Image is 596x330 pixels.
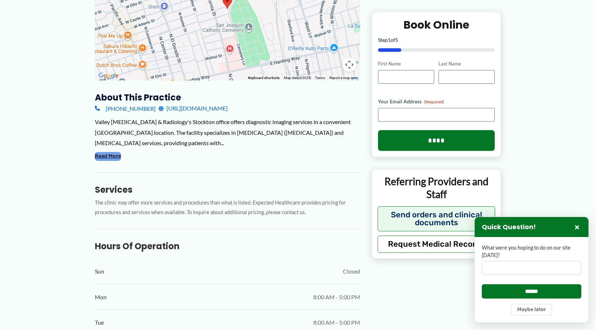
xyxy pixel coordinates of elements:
a: Open this area in Google Maps (opens a new window) [97,71,120,80]
label: What were you hoping to do on our site [DATE]? [482,244,581,259]
span: 8:00 AM - 5:00 PM [313,292,360,302]
h3: Quick Question! [482,223,536,231]
span: Closed [343,266,360,277]
span: (Required) [424,99,444,104]
div: Valley [MEDICAL_DATA] & Radiology's Stockton office offers diagnostic imaging services in a conve... [95,117,360,148]
img: Google [97,71,120,80]
h3: Services [95,184,360,195]
label: First Name [378,60,434,67]
h2: Book Online [378,18,495,32]
span: Mon [95,292,107,302]
button: Map camera controls [342,58,357,72]
span: 5 [395,37,398,43]
button: Maybe later [511,304,552,315]
a: Terms (opens in new tab) [315,76,325,80]
button: Close [573,223,581,231]
span: Tue [95,317,104,328]
a: Report a map error [329,76,358,80]
h3: Hours of Operation [95,241,360,252]
p: The clinic may offer more services and procedures than what is listed. Expected Healthcare provid... [95,198,360,217]
a: [PHONE_NUMBER] [95,103,156,114]
h3: About this practice [95,92,360,103]
p: Step of [378,38,495,43]
span: Map data ©2025 [284,76,311,80]
span: 8:00 AM - 5:00 PM [313,317,360,328]
label: Your Email Address [378,98,495,105]
button: Keyboard shortcuts [248,75,280,80]
span: Sun [95,266,104,277]
button: Read More [95,152,121,161]
button: Request Medical Records [378,235,495,252]
label: Last Name [438,60,495,67]
a: [URL][DOMAIN_NAME] [159,103,228,114]
button: Send orders and clinical documents [378,206,495,231]
p: Referring Providers and Staff [378,175,495,201]
span: 1 [388,37,391,43]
